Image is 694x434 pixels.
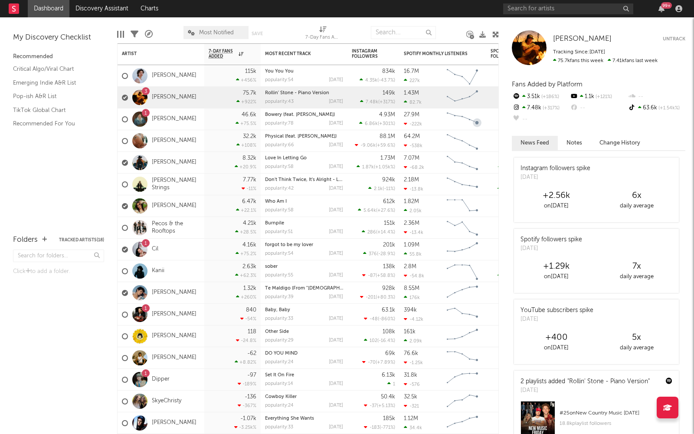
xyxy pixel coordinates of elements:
[236,338,256,343] div: -24.8 %
[560,418,672,429] div: 18.8k playlist followers
[265,395,297,399] a: Cowboy Killer
[152,419,196,427] a: [PERSON_NAME]
[404,69,419,74] div: 16.7M
[362,273,395,278] div: ( )
[374,187,383,191] span: 2.1k
[628,102,685,114] div: 63.6k
[240,316,256,322] div: -54 %
[152,246,158,253] a: Cil
[248,329,256,335] div: 118
[265,112,335,117] a: Bowery (feat. [PERSON_NAME])
[236,99,256,105] div: +922 %
[370,317,378,322] span: -48
[364,316,395,322] div: ( )
[553,58,603,63] span: 75.7k fans this week
[364,403,395,408] div: ( )
[329,78,343,82] div: [DATE]
[404,372,417,378] div: 31.8k
[199,30,234,36] span: Most Notified
[265,178,419,182] a: Don't Think Twice, It's Alright - Live At The American Legion Post 82
[443,369,482,391] svg: Chart title
[553,35,612,43] a: [PERSON_NAME]
[491,49,521,59] div: Spotify Followers
[596,272,677,282] div: daily average
[265,329,343,334] div: Other Side
[329,403,343,408] div: [DATE]
[404,199,419,204] div: 1.82M
[243,134,256,139] div: 32.2k
[329,121,343,126] div: [DATE]
[379,339,394,343] span: -16.4 %
[236,294,256,300] div: +260 %
[591,136,649,150] button: Change History
[365,122,378,126] span: 6.86k
[152,202,196,210] a: [PERSON_NAME]
[379,122,394,126] span: +301 %
[443,391,482,412] svg: Chart title
[13,33,104,43] div: My Discovery Checklist
[516,201,596,211] div: on [DATE]
[265,221,343,226] div: Burnpile
[443,260,482,282] svg: Chart title
[596,191,677,201] div: 6 x
[520,244,582,253] div: [DATE]
[265,156,343,161] div: Love In Letting Go
[443,347,482,369] svg: Chart title
[368,186,395,191] div: ( )
[381,394,395,400] div: 50.4k
[152,94,196,101] a: [PERSON_NAME]
[658,5,665,12] button: 99+
[265,51,330,56] div: Most Recent Track
[265,329,289,334] a: Other Side
[329,99,343,104] div: [DATE]
[360,77,395,83] div: ( )
[329,273,343,278] div: [DATE]
[252,31,263,36] button: Save
[13,78,95,88] a: Emerging Indie A&R List
[265,221,284,226] a: Burnpile
[375,165,394,170] span: +1.05k %
[360,294,395,300] div: ( )
[152,289,196,296] a: [PERSON_NAME]
[265,199,287,204] a: Who Am I
[236,142,256,148] div: +108 %
[242,264,256,270] div: 2.63k
[265,243,343,247] div: forgot to be my lover
[404,155,419,161] div: 7.07M
[443,195,482,217] svg: Chart title
[152,159,196,166] a: [PERSON_NAME]
[242,155,256,161] div: 8.32k
[265,286,364,291] a: Te Maldigo (From "[DEMOGRAPHIC_DATA]")
[265,286,343,291] div: Te Maldigo (From "Queer")
[13,250,104,262] input: Search for folders...
[13,92,95,101] a: Pop-ish A&R List
[596,343,677,353] div: daily average
[384,220,395,226] div: 151k
[404,381,420,387] div: -576
[404,251,422,257] div: 55.8k
[329,316,343,321] div: [DATE]
[265,178,343,182] div: Don't Think Twice, It's Alright - Live At The American Legion Post 82
[404,286,419,291] div: 8.55M
[236,121,256,126] div: +75.5 %
[245,69,256,74] div: 115k
[329,208,343,213] div: [DATE]
[243,90,256,96] div: 75.7k
[152,311,196,318] a: [PERSON_NAME]
[516,343,596,353] div: on [DATE]
[265,199,343,204] div: Who Am I
[235,164,256,170] div: +20.9 %
[512,91,570,102] div: 3.51k
[383,90,395,96] div: 149k
[364,338,395,343] div: ( )
[512,136,558,150] button: News Feed
[384,187,394,191] span: -11 %
[382,286,395,291] div: 928k
[265,91,343,95] div: Rollin' Stone - Piano Version
[265,308,343,312] div: Baby, Baby
[359,121,395,126] div: ( )
[238,381,256,387] div: -189 %
[265,186,294,191] div: popularity: 42
[265,69,294,74] a: You You You
[380,155,395,161] div: 1.73M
